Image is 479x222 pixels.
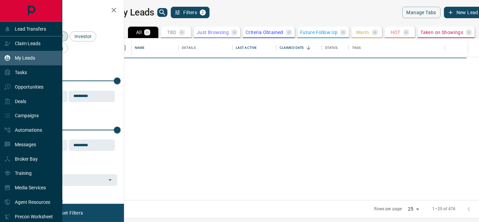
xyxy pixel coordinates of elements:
[197,30,229,35] p: Just Browsing
[179,38,232,57] div: Details
[157,8,167,17] button: search button
[375,206,403,212] p: Rows per page:
[349,38,445,57] div: Tags
[182,38,196,57] div: Details
[405,204,421,214] div: 25
[22,7,117,15] h2: Filters
[391,30,401,35] p: HOT
[402,7,441,18] button: Manage Tabs
[246,30,283,35] p: Criteria Obtained
[136,30,141,35] p: All
[131,38,179,57] div: Name
[304,43,313,53] button: Sort
[280,38,304,57] div: Claimed Date
[116,7,154,18] h1: My Leads
[72,34,94,39] span: Investor
[135,38,145,57] div: Name
[356,30,369,35] p: Warm
[276,38,322,57] div: Claimed Date
[200,10,205,15] span: 2
[325,38,338,57] div: Status
[51,207,87,219] button: Reset Filters
[167,30,176,35] p: TBD
[105,175,115,185] button: Open
[232,38,276,57] div: Last Active
[322,38,349,57] div: Status
[236,38,257,57] div: Last Active
[433,206,455,212] p: 1–25 of 476
[352,38,361,57] div: Tags
[171,7,210,18] button: Filters2
[420,30,463,35] p: Taken on Showings
[300,30,338,35] p: Future Follow Up
[70,31,96,41] div: Investor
